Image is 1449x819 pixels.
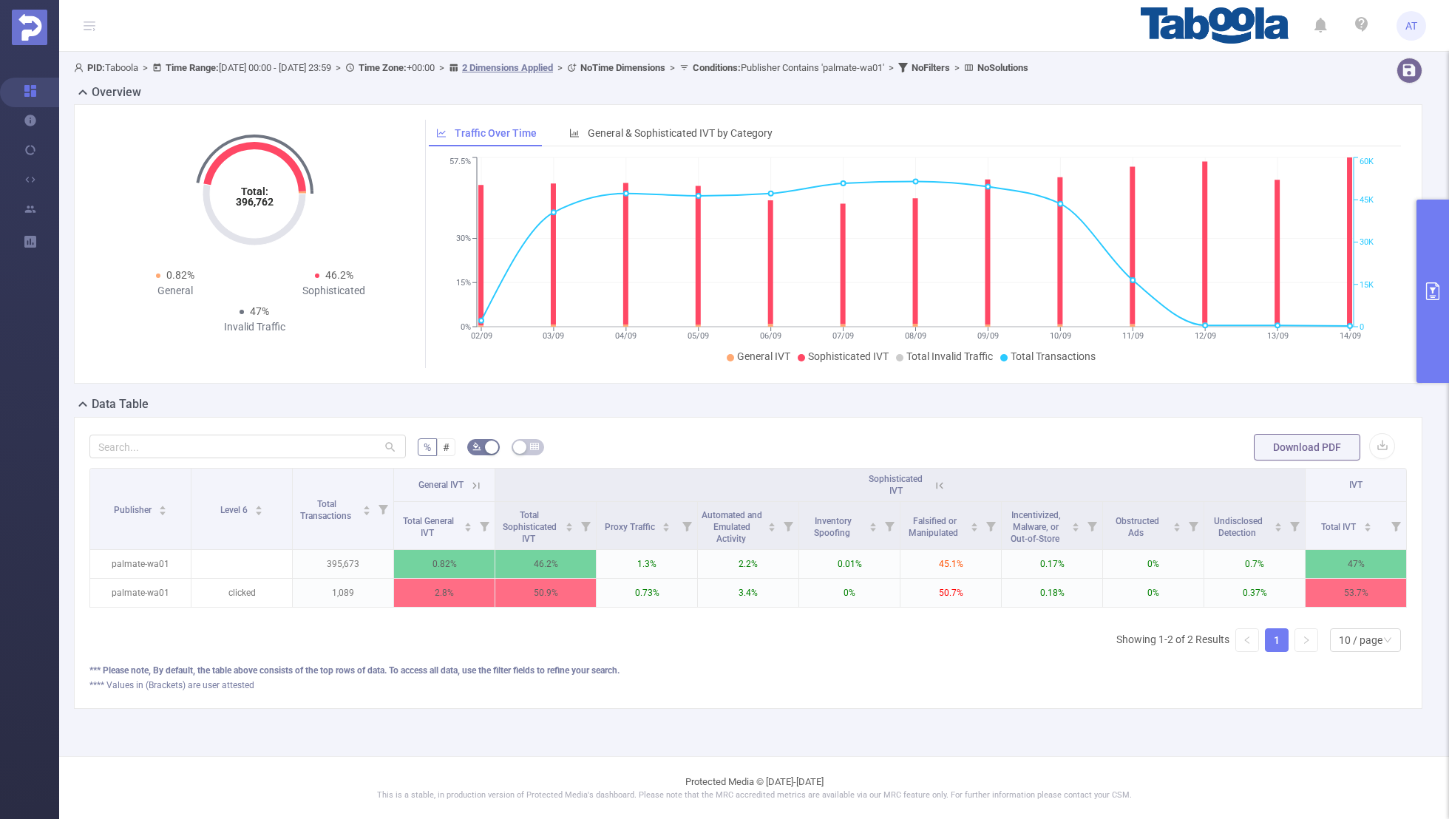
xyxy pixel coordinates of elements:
[90,550,191,578] p: palmate-wa01
[474,502,495,549] i: Filter menu
[456,234,471,244] tspan: 30%
[403,516,454,538] span: Total General IVT
[760,331,781,341] tspan: 06/09
[1302,636,1311,645] i: icon: right
[905,331,926,341] tspan: 08/09
[665,62,679,73] span: >
[566,520,574,525] i: icon: caret-up
[495,550,596,578] p: 46.2%
[530,442,539,451] i: icon: table
[74,63,87,72] i: icon: user
[241,186,268,197] tspan: Total:
[373,469,393,549] i: Filter menu
[597,550,697,578] p: 1.3%
[676,502,697,549] i: Filter menu
[159,509,167,514] i: icon: caret-down
[698,579,798,607] p: 3.4%
[693,62,741,73] b: Conditions :
[971,520,979,525] i: icon: caret-up
[1049,331,1070,341] tspan: 10/09
[1306,550,1406,578] p: 47%
[464,520,472,529] div: Sort
[1204,550,1305,578] p: 0.7%
[1383,636,1392,646] i: icon: down
[300,499,353,521] span: Total Transactions
[971,526,979,530] i: icon: caret-down
[808,350,889,362] span: Sophisticated IVT
[1266,331,1288,341] tspan: 13/09
[569,128,580,138] i: icon: bar-chart
[799,550,900,578] p: 0.01%
[543,331,564,341] tspan: 03/09
[950,62,964,73] span: >
[662,520,671,525] i: icon: caret-up
[461,322,471,332] tspan: 0%
[424,441,431,453] span: %
[869,474,923,496] span: Sophisticated IVT
[92,395,149,413] h2: Data Table
[580,62,665,73] b: No Time Dimensions
[363,509,371,514] i: icon: caret-down
[605,522,657,532] span: Proxy Traffic
[1235,628,1259,652] li: Previous Page
[220,505,250,515] span: Level 6
[191,579,292,607] p: clicked
[435,62,449,73] span: >
[87,62,105,73] b: PID:
[159,503,167,508] i: icon: caret-up
[832,331,854,341] tspan: 07/09
[138,62,152,73] span: >
[1082,502,1102,549] i: Filter menu
[1266,629,1288,651] a: 1
[1002,579,1102,607] p: 0.18%
[1306,579,1406,607] p: 53.7%
[1360,238,1374,248] tspan: 30K
[89,679,1407,692] div: **** Values in (Brackets) are user attested
[1204,579,1305,607] p: 0.37%
[254,503,263,512] div: Sort
[325,269,353,281] span: 46.2%
[900,550,1001,578] p: 45.1%
[977,331,998,341] tspan: 09/09
[977,62,1028,73] b: No Solutions
[456,278,471,288] tspan: 15%
[909,516,960,538] span: Falsified or Manipulated
[436,128,447,138] i: icon: line-chart
[1360,195,1374,205] tspan: 45K
[250,305,269,317] span: 47%
[980,502,1001,549] i: Filter menu
[588,127,773,139] span: General & Sophisticated IVT by Category
[869,520,878,529] div: Sort
[236,196,274,208] tspan: 396,762
[1183,502,1204,549] i: Filter menu
[255,503,263,508] i: icon: caret-up
[768,526,776,530] i: icon: caret-down
[1011,510,1062,544] span: Incentivized, Malware, or Out-of-Store
[1275,526,1283,530] i: icon: caret-down
[443,441,449,453] span: #
[175,319,334,335] div: Invalid Traffic
[74,62,1028,73] span: Taboola [DATE] 00:00 - [DATE] 23:59 +00:00
[1363,526,1371,530] i: icon: caret-down
[662,520,671,529] div: Sort
[900,579,1001,607] p: 50.7%
[737,350,790,362] span: General IVT
[688,331,709,341] tspan: 05/09
[1274,520,1283,529] div: Sort
[1173,526,1181,530] i: icon: caret-down
[293,550,393,578] p: 395,673
[1294,628,1318,652] li: Next Page
[293,579,393,607] p: 1,089
[158,503,167,512] div: Sort
[59,756,1449,819] footer: Protected Media © [DATE]-[DATE]
[1116,516,1159,538] span: Obstructed Ads
[363,503,371,508] i: icon: caret-up
[464,526,472,530] i: icon: caret-down
[693,62,884,73] span: Publisher Contains 'palmate-wa01'
[95,283,254,299] div: General
[553,62,567,73] span: >
[565,520,574,529] div: Sort
[698,550,798,578] p: 2.2%
[472,442,481,451] i: icon: bg-colors
[799,579,900,607] p: 0%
